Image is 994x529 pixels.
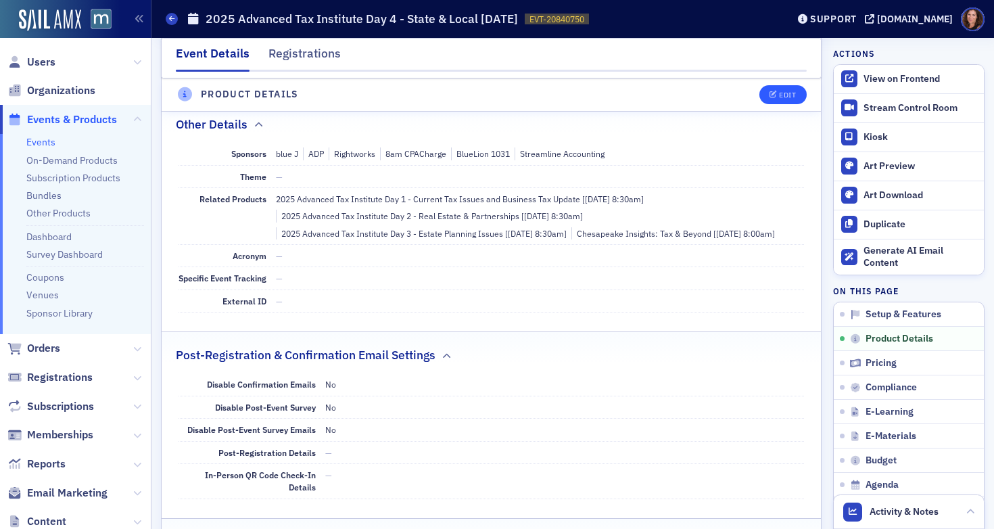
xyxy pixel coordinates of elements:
span: Email Marketing [27,486,108,501]
div: Registrations [268,45,341,70]
span: EVT-20840750 [529,14,584,25]
span: Orders [27,341,60,356]
span: Sponsors [231,148,266,159]
span: — [325,469,332,480]
span: Organizations [27,83,95,98]
div: Event Details [176,45,250,72]
a: Survey Dashboard [26,248,103,260]
a: Organizations [7,83,95,98]
div: Support [810,13,857,25]
span: Related Products [199,193,266,204]
dd: No [325,396,805,418]
a: Orders [7,341,60,356]
div: Rightworks [329,147,375,160]
span: E-Learning [866,406,914,418]
a: Art Download [834,181,984,210]
a: Reports [7,457,66,471]
h4: Product Details [201,87,299,101]
a: On-Demand Products [26,154,118,166]
a: Venues [26,289,59,301]
div: 8am CPACharge [380,147,446,160]
span: Registrations [27,370,93,385]
a: Users [7,55,55,70]
dd: No [325,419,805,440]
span: Budget [866,455,897,467]
a: Subscription Products [26,172,120,184]
dd: No [325,373,805,395]
span: Theme [240,171,266,182]
img: SailAMX [91,9,112,30]
a: Events & Products [7,112,117,127]
a: View Homepage [81,9,112,32]
span: Acronym [233,250,266,261]
span: Compliance [866,382,917,394]
a: Stream Control Room [834,94,984,122]
div: Streamline Accounting [515,147,605,160]
img: SailAMX [19,9,81,31]
a: Kiosk [834,122,984,152]
span: In-Person QR Code Check-In Details [205,469,316,492]
span: Disable Post-Event Survey Emails [187,424,316,435]
span: — [276,273,283,283]
div: blue J [276,147,298,160]
div: Duplicate [863,218,977,231]
span: Product Details [866,333,933,345]
span: Post-Registration Details [218,447,316,458]
h4: On this page [833,285,985,297]
button: Generate AI Email Content [834,239,984,275]
div: Edit [779,91,796,99]
a: Content [7,514,66,529]
span: E-Materials [866,430,916,442]
div: [DOMAIN_NAME] [877,13,953,25]
a: Memberships [7,428,93,442]
div: 2025 Advanced Tax Institute Day 1 - Current Tax Issues and Business Tax Update [[DATE] 8:30am] [276,193,644,205]
a: Sponsor Library [26,307,93,319]
span: External ID [222,296,266,306]
a: Events [26,136,55,148]
span: Pricing [866,357,897,369]
h4: Actions [833,47,875,60]
span: — [325,447,332,458]
a: Email Marketing [7,486,108,501]
span: Memberships [27,428,93,442]
a: Bundles [26,189,62,202]
a: Art Preview [834,152,984,181]
a: Other Products [26,207,91,219]
a: View on Frontend [834,65,984,93]
span: — [276,296,283,306]
a: Dashboard [26,231,72,243]
a: Registrations [7,370,93,385]
span: Disable Post-Event Survey [215,402,316,413]
div: 2025 Advanced Tax Institute Day 2 - Real Estate & Partnerships [[DATE] 8:30am] [276,210,583,222]
span: Events & Products [27,112,117,127]
div: Generate AI Email Content [863,245,977,269]
div: Chesapeake Insights: Tax & Beyond [[DATE] 8:00am] [571,227,775,239]
span: Profile [961,7,985,31]
div: Art Download [863,189,977,202]
div: 2025 Advanced Tax Institute Day 3 - Estate Planning Issues [[DATE] 8:30am] [276,227,567,239]
button: Duplicate [834,210,984,239]
span: Agenda [866,479,899,491]
div: View on Frontend [863,73,977,85]
a: Subscriptions [7,399,94,414]
span: Users [27,55,55,70]
span: Specific Event Tracking [179,273,266,283]
button: Edit [759,85,806,104]
span: Reports [27,457,66,471]
span: Content [27,514,66,529]
div: ADP [303,147,324,160]
span: Disable Confirmation Emails [207,379,316,390]
h2: Post-Registration & Confirmation Email Settings [176,346,435,364]
span: — [276,250,283,261]
span: Setup & Features [866,308,941,321]
h2: Other Details [176,116,247,133]
div: BlueLion 1031 [451,147,510,160]
h1: 2025 Advanced Tax Institute Day 4 - State & Local [DATE] [206,11,518,27]
span: Subscriptions [27,399,94,414]
a: Coupons [26,271,64,283]
div: Art Preview [863,160,977,172]
button: [DOMAIN_NAME] [865,14,957,24]
span: — [276,171,283,182]
div: Stream Control Room [863,102,977,114]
